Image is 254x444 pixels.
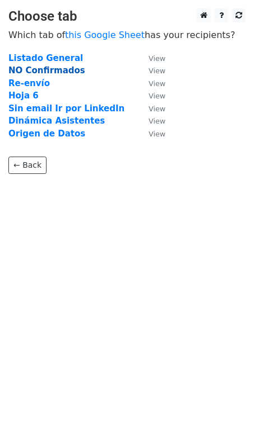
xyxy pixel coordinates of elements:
a: Hoja 6 [8,91,39,101]
small: View [149,130,165,138]
small: View [149,105,165,113]
a: Sin email Ir por LinkedIn [8,103,124,114]
a: ← Back [8,157,47,174]
small: View [149,67,165,75]
div: Widget de chat [198,390,254,444]
a: View [137,65,165,75]
iframe: Chat Widget [198,390,254,444]
a: View [137,116,165,126]
p: Which tab of has your recipients? [8,29,246,41]
a: View [137,129,165,139]
a: NO Confirmados [8,65,85,75]
a: View [137,91,165,101]
a: Dinámica Asistentes [8,116,105,126]
a: Origen de Datos [8,129,85,139]
small: View [149,54,165,63]
small: View [149,79,165,88]
a: Listado General [8,53,83,63]
a: View [137,53,165,63]
a: this Google Sheet [65,30,145,40]
h3: Choose tab [8,8,246,25]
a: View [137,78,165,88]
small: View [149,117,165,125]
a: Re-envío [8,78,50,88]
small: View [149,92,165,100]
a: View [137,103,165,114]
